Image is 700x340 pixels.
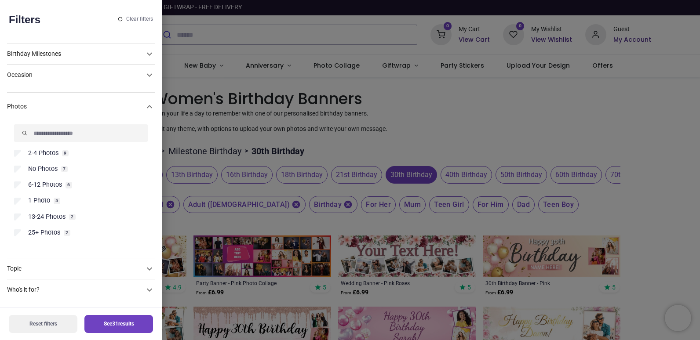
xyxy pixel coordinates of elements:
[28,213,66,221] span: 13-24 Photos
[28,181,62,189] span: 6-12 Photos
[14,150,21,157] input: 2-4 Photos9
[28,149,58,158] span: 2-4 Photos
[28,165,58,174] span: No Photos
[7,71,144,80] div: Occasion
[7,258,155,279] div: Topic
[7,279,155,300] div: Who's it for?
[118,16,153,22] button: Clear filters
[69,214,76,220] span: 2
[14,124,148,142] input: Search
[7,264,144,273] div: Topic
[28,228,60,237] span: 25+ Photos
[64,230,70,236] span: 2
[28,196,50,205] span: 1 Photo
[665,305,691,331] iframe: Brevo live chat
[14,166,21,173] input: No Photos7
[14,198,21,205] input: 1 Photo5
[54,198,60,204] span: 5
[66,182,72,188] span: 6
[62,150,69,156] span: 9
[7,93,155,121] div: Photos
[14,124,35,142] button: Submit the search query
[84,315,153,333] button: See31results
[7,43,155,65] div: Birthday Milestones
[7,286,144,294] div: Who's it for?
[9,315,77,333] button: Reset filters
[9,12,40,27] h2: Filters
[7,50,144,58] div: Birthday Milestones
[7,65,155,86] div: Occasion
[14,213,21,221] input: 13-24 Photos2
[61,166,68,172] span: 7
[14,229,21,236] input: 25+ Photos2
[14,181,21,188] input: 6-12 Photos6
[7,102,144,111] div: Photos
